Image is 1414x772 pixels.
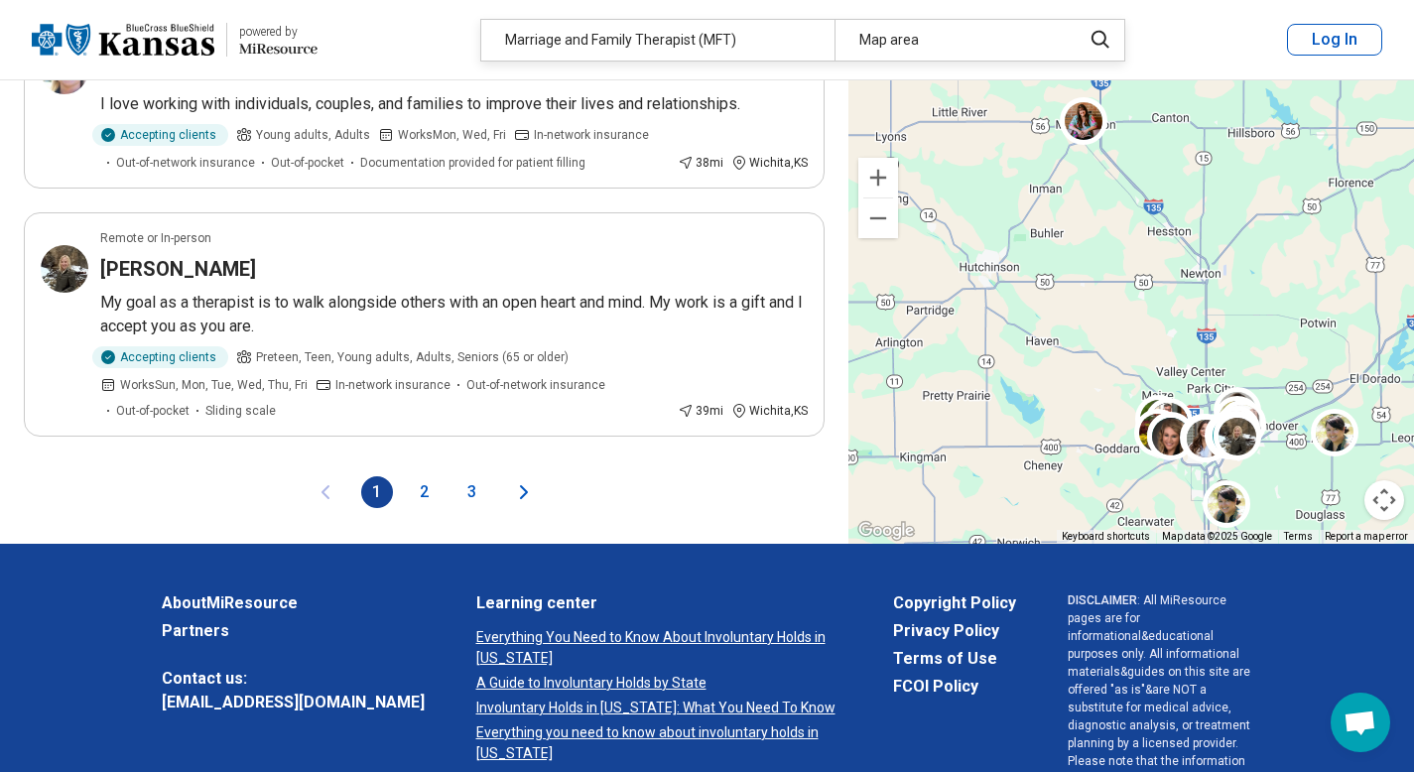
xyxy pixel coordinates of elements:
[335,376,450,394] span: In-network insurance
[100,92,808,116] p: I love working with individuals, couples, and families to improve their lives and relationships.
[1284,531,1313,542] a: Terms (opens in new tab)
[162,691,425,714] a: [EMAIL_ADDRESS][DOMAIN_NAME]
[731,402,808,420] div: Wichita , KS
[481,20,835,61] div: Marriage and Family Therapist (MFT)
[239,23,318,41] div: powered by
[256,348,569,366] span: Preteen, Teen, Young adults, Adults, Seniors (65 or older)
[1287,24,1382,56] button: Log In
[120,376,308,394] span: Works Sun, Mon, Tue, Wed, Thu, Fri
[271,154,344,172] span: Out-of-pocket
[92,124,228,146] div: Accepting clients
[116,154,255,172] span: Out-of-network insurance
[360,154,585,172] span: Documentation provided for patient filling
[853,518,919,544] img: Google
[205,402,276,420] span: Sliding scale
[456,476,488,508] button: 3
[858,198,898,238] button: Zoom out
[116,402,190,420] span: Out-of-pocket
[476,591,841,615] a: Learning center
[92,346,228,368] div: Accepting clients
[476,698,841,718] a: Involuntary Holds in [US_STATE]: What You Need To Know
[100,229,211,247] p: Remote or In-person
[409,476,441,508] button: 2
[476,627,841,669] a: Everything You Need to Know About Involuntary Holds in [US_STATE]
[678,154,723,172] div: 38 mi
[162,591,425,615] a: AboutMiResource
[314,476,337,508] button: Previous page
[835,20,1070,61] div: Map area
[853,518,919,544] a: Open this area in Google Maps (opens a new window)
[256,126,370,144] span: Young adults, Adults
[466,376,605,394] span: Out-of-network insurance
[100,291,808,338] p: My goal as a therapist is to walk alongside others with an open heart and mind. My work is a gift...
[893,647,1016,671] a: Terms of Use
[476,722,841,764] a: Everything you need to know about involuntary holds in [US_STATE]
[1364,480,1404,520] button: Map camera controls
[858,158,898,197] button: Zoom in
[100,255,256,283] h3: [PERSON_NAME]
[162,619,425,643] a: Partners
[1062,530,1150,544] button: Keyboard shortcuts
[1162,531,1272,542] span: Map data ©2025 Google
[893,619,1016,643] a: Privacy Policy
[361,476,393,508] button: 1
[398,126,506,144] span: Works Mon, Wed, Fri
[162,667,425,691] span: Contact us:
[1325,531,1408,542] a: Report a map error
[476,673,841,694] a: A Guide to Involuntary Holds by State
[534,126,649,144] span: In-network insurance
[1068,593,1137,607] span: DISCLAIMER
[512,476,536,508] button: Next page
[893,675,1016,699] a: FCOI Policy
[893,591,1016,615] a: Copyright Policy
[1208,411,1255,458] div: 2
[678,402,723,420] div: 39 mi
[1331,693,1390,752] div: Open chat
[32,16,214,64] img: Blue Cross Blue Shield Kansas
[32,16,318,64] a: Blue Cross Blue Shield Kansaspowered by
[731,154,808,172] div: Wichita , KS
